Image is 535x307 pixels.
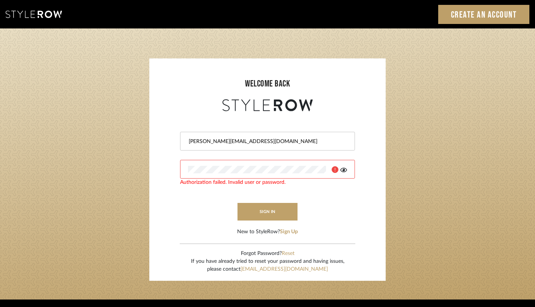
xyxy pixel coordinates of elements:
a: [EMAIL_ADDRESS][DOMAIN_NAME] [240,267,328,272]
a: Create an Account [438,5,530,24]
div: If you have already tried to reset your password and having issues, please contact [191,258,344,273]
button: sign in [237,203,298,221]
div: Forgot Password? [191,250,344,258]
div: welcome back [157,77,378,91]
input: Email Address [188,138,345,145]
div: Authorization failed. Invalid user or password. [180,179,355,186]
button: Reset [282,250,295,258]
button: Sign Up [280,228,298,236]
div: New to StyleRow? [237,228,298,236]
